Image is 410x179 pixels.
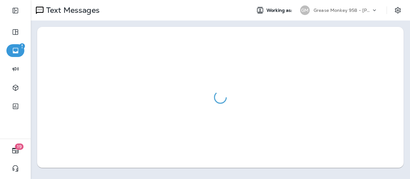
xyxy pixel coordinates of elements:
[266,8,294,13] span: Working as:
[6,144,24,157] button: 19
[44,5,100,15] p: Text Messages
[6,4,24,17] button: Expand Sidebar
[314,8,371,13] p: Grease Monkey 958 - [PERSON_NAME] Industries Inc
[392,4,404,16] button: Settings
[15,143,24,150] span: 19
[300,5,310,15] div: GM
